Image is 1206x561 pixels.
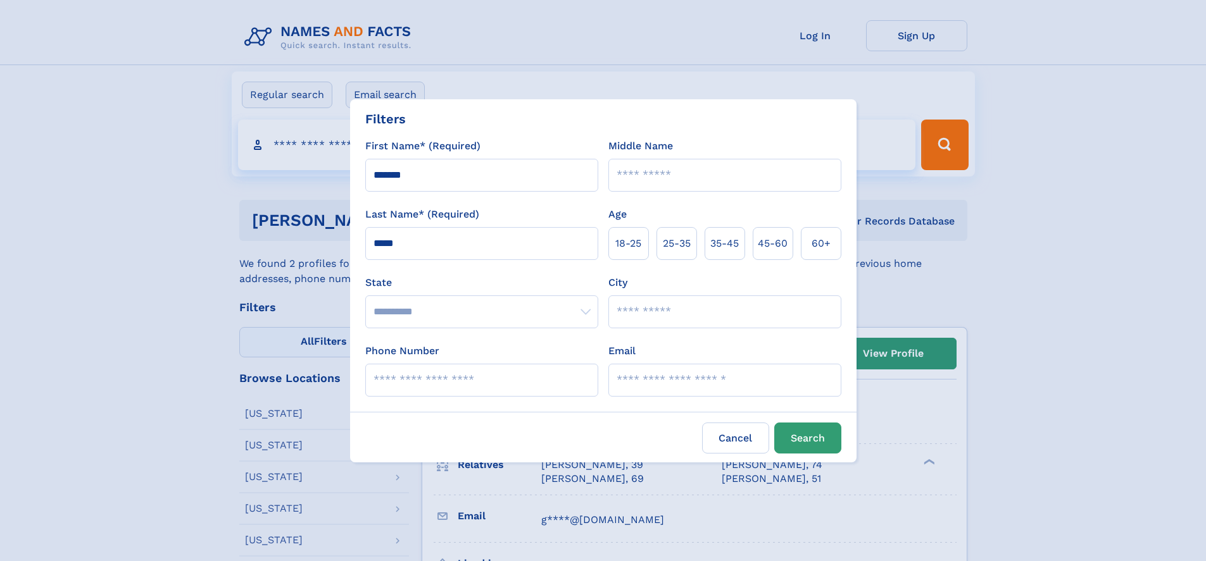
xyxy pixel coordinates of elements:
[615,236,641,251] span: 18‑25
[608,275,627,290] label: City
[365,343,439,359] label: Phone Number
[710,236,739,251] span: 35‑45
[608,207,627,222] label: Age
[365,275,598,290] label: State
[608,139,673,154] label: Middle Name
[365,207,479,222] label: Last Name* (Required)
[365,109,406,128] div: Filters
[608,343,636,359] label: Email
[812,236,831,251] span: 60+
[663,236,691,251] span: 25‑35
[758,236,788,251] span: 45‑60
[774,422,841,453] button: Search
[365,139,481,154] label: First Name* (Required)
[702,422,769,453] label: Cancel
